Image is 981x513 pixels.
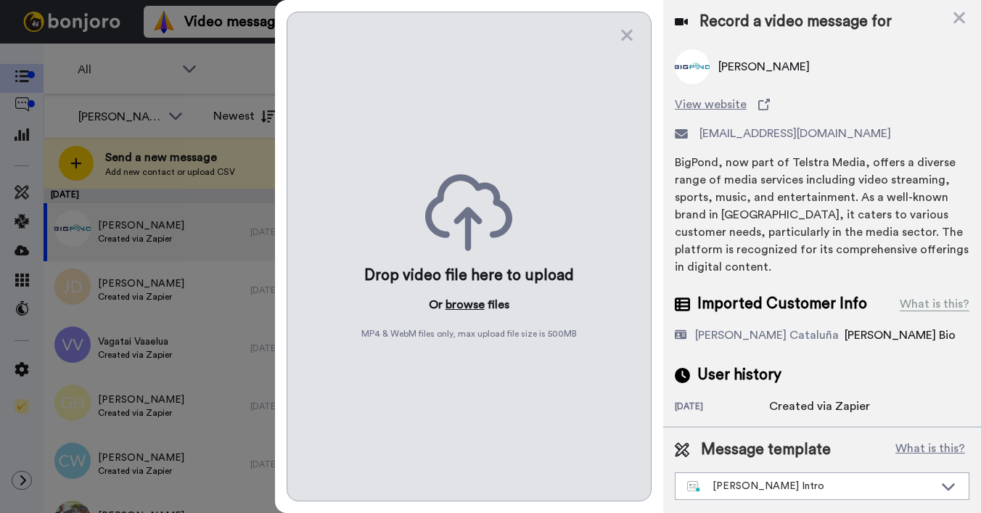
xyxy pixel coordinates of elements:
span: User history [697,364,781,386]
span: [PERSON_NAME] Bio [845,329,956,341]
p: Or files [429,296,509,313]
div: BigPond, now part of Telstra Media, offers a diverse range of media services including video stre... [675,154,969,276]
span: Message template [701,439,831,461]
span: MP4 & WebM files only, max upload file size is 500 MB [361,328,577,340]
span: [EMAIL_ADDRESS][DOMAIN_NAME] [699,125,891,142]
div: [PERSON_NAME] Intro [687,479,934,493]
a: View website [675,96,969,113]
div: [PERSON_NAME] Cataluña [695,327,839,344]
img: nextgen-template.svg [687,481,701,493]
button: browse [446,296,485,313]
span: Imported Customer Info [697,293,867,315]
div: Drop video file here to upload [364,266,574,286]
div: Created via Zapier [769,398,870,415]
div: What is this? [900,295,969,313]
span: View website [675,96,747,113]
div: [DATE] [675,401,769,415]
button: What is this? [891,439,969,461]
